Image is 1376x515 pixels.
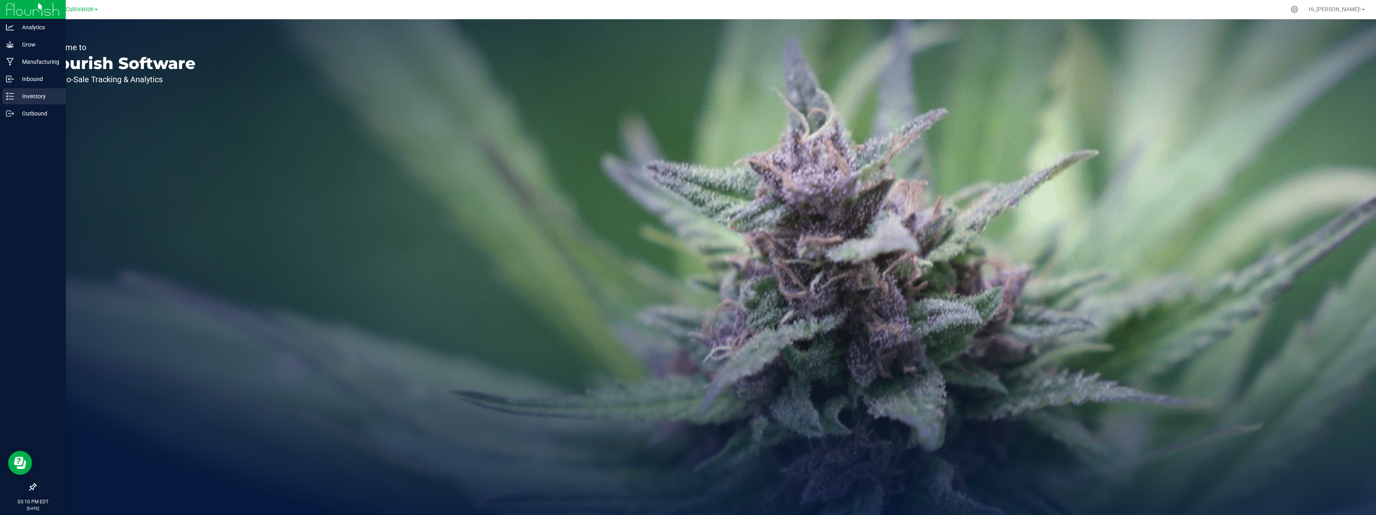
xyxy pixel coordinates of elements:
[1289,6,1299,13] div: Manage settings
[14,22,62,32] p: Analytics
[6,58,14,66] inline-svg: Manufacturing
[6,92,14,100] inline-svg: Inventory
[1309,6,1361,12] span: Hi, [PERSON_NAME]!
[43,75,196,83] p: Seed-to-Sale Tracking & Analytics
[6,41,14,49] inline-svg: Grow
[6,23,14,31] inline-svg: Analytics
[66,6,94,13] span: Cultivation
[43,43,196,51] p: Welcome to
[6,109,14,118] inline-svg: Outbound
[14,40,62,49] p: Grow
[14,57,62,67] p: Manufacturing
[4,505,62,511] p: [DATE]
[6,75,14,83] inline-svg: Inbound
[14,74,62,84] p: Inbound
[8,451,32,475] iframe: Resource center
[14,91,62,101] p: Inventory
[14,109,62,118] p: Outbound
[43,55,196,71] p: Flourish Software
[4,498,62,505] p: 03:10 PM EDT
